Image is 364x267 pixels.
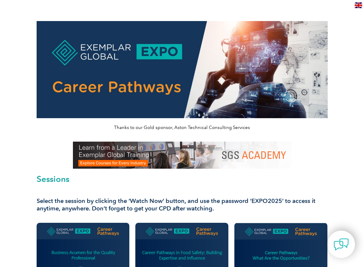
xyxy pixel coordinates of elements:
[37,21,328,118] img: career pathways
[37,124,328,131] p: Thanks to our Gold sponsor, Aston Technical Consulting Services
[334,237,349,252] img: contact-chat.png
[73,142,291,169] img: SGS
[355,2,362,8] img: en
[37,175,328,183] h2: Sessions
[37,197,328,212] h3: Select the session by clicking the ‘Watch Now’ button, and use the password ‘EXPO2025’ to access ...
